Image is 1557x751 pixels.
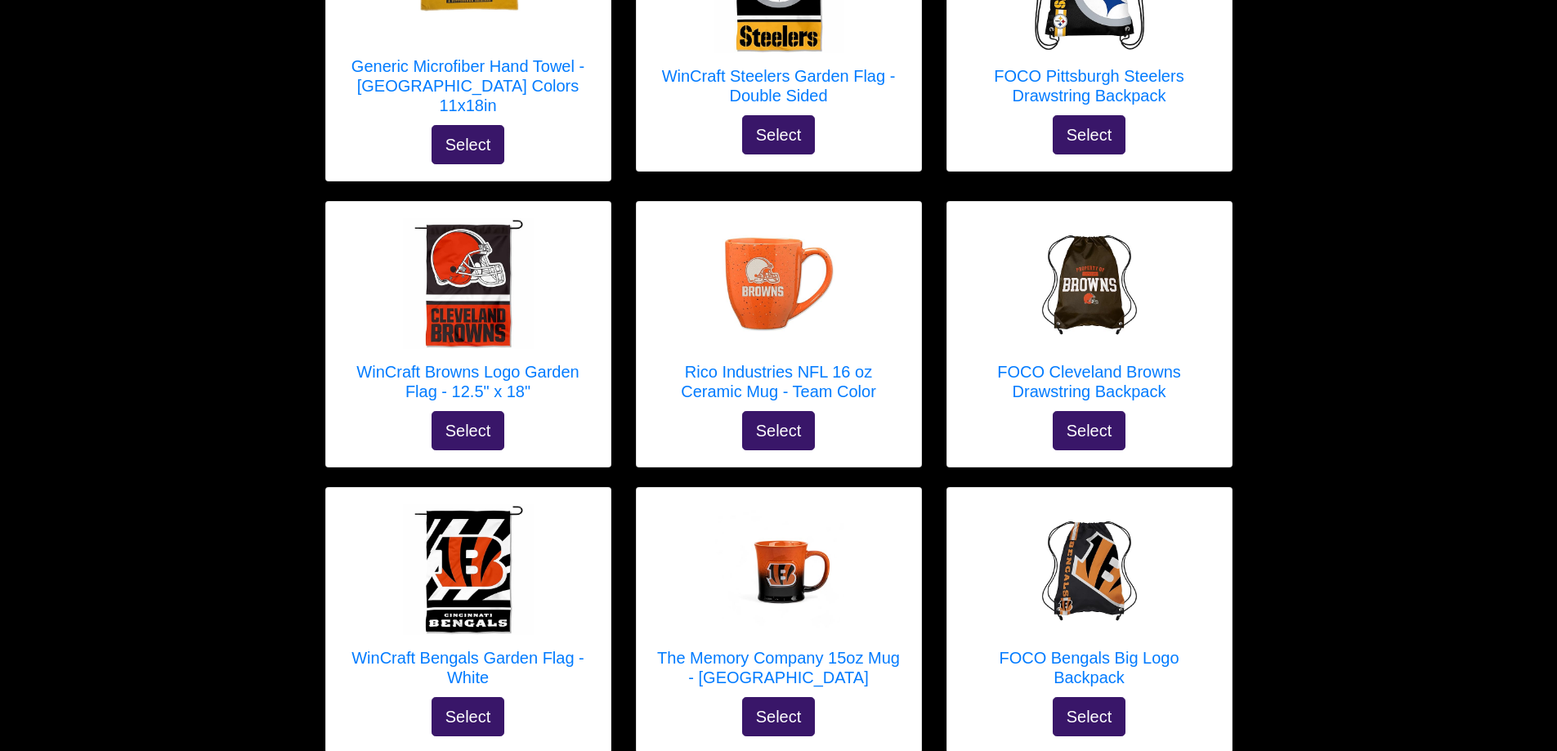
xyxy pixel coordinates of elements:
h5: WinCraft Bengals Garden Flag - White [342,648,594,687]
h5: Rico Industries NFL 16 oz Ceramic Mug - Team Color [653,362,905,401]
a: The Memory Company 15oz Mug - Bengals The Memory Company 15oz Mug - [GEOGRAPHIC_DATA] [653,504,905,697]
button: Select [1053,411,1126,450]
h5: Generic Microfiber Hand Towel - [GEOGRAPHIC_DATA] Colors 11x18in [342,56,594,115]
a: WinCraft Bengals Garden Flag - White WinCraft Bengals Garden Flag - White [342,504,594,697]
h5: FOCO Pittsburgh Steelers Drawstring Backpack [964,66,1215,105]
button: Select [432,411,505,450]
h5: The Memory Company 15oz Mug - [GEOGRAPHIC_DATA] [653,648,905,687]
button: Select [742,115,816,154]
a: Rico Industries NFL 16 oz Ceramic Mug - Team Color Rico Industries NFL 16 oz Ceramic Mug - Team C... [653,218,905,411]
img: FOCO Bengals Big Logo Backpack [1024,504,1155,635]
img: WinCraft Bengals Garden Flag - White [403,504,534,635]
img: FOCO Cleveland Browns Drawstring Backpack [1024,218,1155,349]
h5: WinCraft Steelers Garden Flag - Double Sided [653,66,905,105]
img: Rico Industries NFL 16 oz Ceramic Mug - Team Color [714,218,844,349]
button: Select [1053,697,1126,736]
button: Select [432,125,505,164]
h5: WinCraft Browns Logo Garden Flag - 12.5" x 18" [342,362,594,401]
a: FOCO Bengals Big Logo Backpack FOCO Bengals Big Logo Backpack [964,504,1215,697]
img: WinCraft Browns Logo Garden Flag - 12.5" x 18" [403,218,534,349]
img: The Memory Company 15oz Mug - Bengals [714,504,844,635]
button: Select [432,697,505,736]
button: Select [1053,115,1126,154]
a: WinCraft Browns Logo Garden Flag - 12.5" x 18" WinCraft Browns Logo Garden Flag - 12.5" x 18" [342,218,594,411]
a: FOCO Cleveland Browns Drawstring Backpack FOCO Cleveland Browns Drawstring Backpack [964,218,1215,411]
h5: FOCO Cleveland Browns Drawstring Backpack [964,362,1215,401]
h5: FOCO Bengals Big Logo Backpack [964,648,1215,687]
button: Select [742,697,816,736]
button: Select [742,411,816,450]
